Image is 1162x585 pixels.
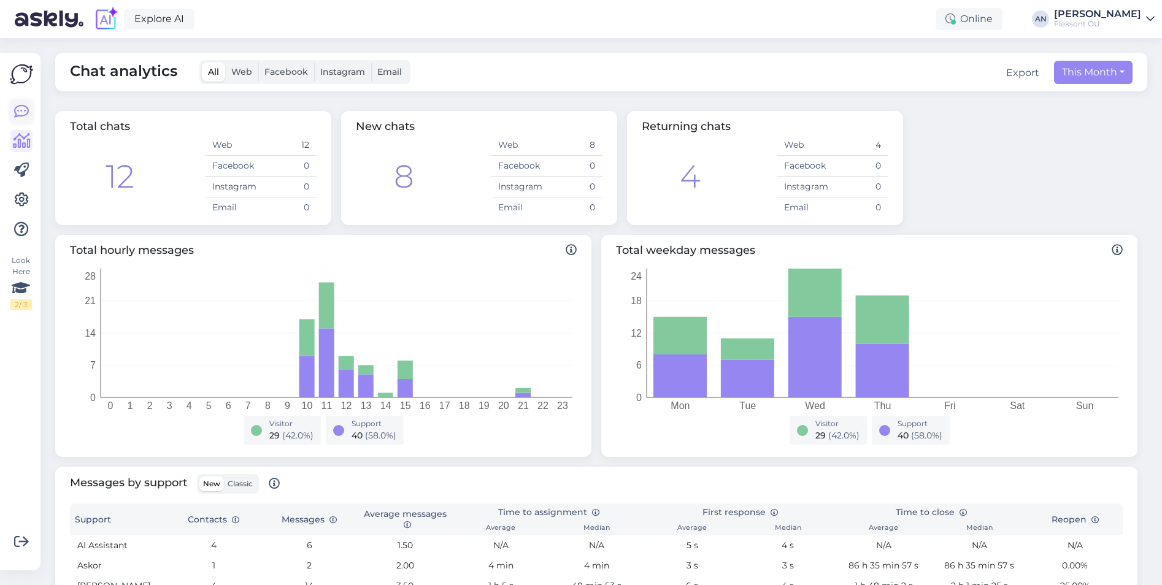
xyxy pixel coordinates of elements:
[90,392,96,403] tspan: 0
[740,535,836,556] td: 4 s
[777,197,833,218] td: Email
[931,521,1027,535] th: Median
[537,400,548,411] tspan: 22
[205,156,261,177] td: Facebook
[377,66,402,77] span: Email
[380,400,391,411] tspan: 14
[828,430,860,441] span: ( 42.0 %)
[459,400,470,411] tspan: 18
[547,197,602,218] td: 0
[106,153,134,201] div: 12
[205,177,261,197] td: Instagram
[1076,400,1093,411] tspan: Sun
[261,177,317,197] td: 0
[548,521,644,535] th: Median
[1054,9,1155,29] a: [PERSON_NAME]Fleksont OÜ
[777,156,833,177] td: Facebook
[833,135,888,156] td: 4
[10,299,32,310] div: 2 / 3
[631,328,642,338] tspan: 12
[231,66,252,77] span: Web
[1027,535,1123,556] td: N/A
[166,556,261,576] td: 1
[491,197,547,218] td: Email
[70,120,130,133] span: Total chats
[1010,400,1025,411] tspan: Sat
[836,535,931,556] td: N/A
[836,503,1027,521] th: Time to close
[944,400,956,411] tspan: Fri
[631,296,642,306] tspan: 18
[228,479,253,488] span: Classic
[85,328,96,338] tspan: 14
[833,156,888,177] td: 0
[261,503,357,535] th: Messages
[187,400,192,411] tspan: 4
[1027,556,1123,576] td: 0.00%
[264,66,308,77] span: Facebook
[644,503,836,521] th: First response
[1027,503,1123,535] th: Reopen
[491,135,547,156] td: Web
[128,400,133,411] tspan: 1
[357,503,453,535] th: Average messages
[365,430,396,441] span: ( 58.0 %)
[203,479,220,488] span: New
[341,400,352,411] tspan: 12
[10,255,32,310] div: Look Here
[1032,10,1049,28] div: AN
[491,156,547,177] td: Facebook
[166,503,261,535] th: Contacts
[70,535,166,556] td: AI Assistant
[357,535,453,556] td: 1.50
[320,66,365,77] span: Instagram
[548,556,644,576] td: 4 min
[805,400,825,411] tspan: Wed
[439,400,450,411] tspan: 17
[815,430,826,441] span: 29
[302,400,313,411] tspan: 10
[205,197,261,218] td: Email
[453,521,548,535] th: Average
[833,197,888,218] td: 0
[931,556,1027,576] td: 86 h 35 min 57 s
[498,400,509,411] tspan: 20
[124,9,194,29] a: Explore AI
[911,430,942,441] span: ( 58.0 %)
[166,535,261,556] td: 4
[833,177,888,197] td: 0
[636,392,642,403] tspan: 0
[70,503,166,535] th: Support
[874,400,891,411] tspan: Thu
[352,430,363,441] span: 40
[491,177,547,197] td: Instagram
[631,271,642,281] tspan: 24
[208,66,219,77] span: All
[205,135,261,156] td: Web
[1006,66,1039,80] button: Export
[1054,9,1141,19] div: [PERSON_NAME]
[777,177,833,197] td: Instagram
[547,135,602,156] td: 8
[420,400,431,411] tspan: 16
[680,153,701,201] div: 4
[70,474,280,494] span: Messages by support
[547,156,602,177] td: 0
[898,418,942,429] div: Support
[321,400,333,411] tspan: 11
[85,296,96,306] tspan: 21
[644,535,740,556] td: 5 s
[245,400,251,411] tspan: 7
[453,556,548,576] td: 4 min
[352,418,396,429] div: Support
[206,400,212,411] tspan: 5
[269,418,314,429] div: Visitor
[10,63,33,86] img: Askly Logo
[361,400,372,411] tspan: 13
[226,400,231,411] tspan: 6
[70,242,577,259] span: Total hourly messages
[740,521,836,535] th: Median
[269,430,280,441] span: 29
[93,6,119,32] img: explore-ai
[1054,61,1133,84] button: This Month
